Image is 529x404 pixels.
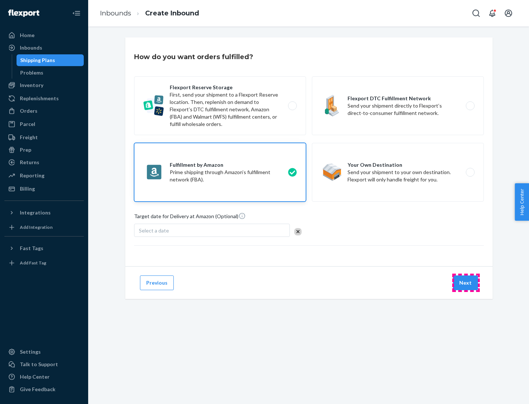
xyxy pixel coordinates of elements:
[4,144,84,156] a: Prep
[20,44,42,51] div: Inbounds
[4,221,84,233] a: Add Integration
[20,172,44,179] div: Reporting
[4,183,84,195] a: Billing
[20,245,43,252] div: Fast Tags
[17,67,84,79] a: Problems
[20,134,38,141] div: Freight
[20,373,50,380] div: Help Center
[4,383,84,395] button: Give Feedback
[140,275,174,290] button: Previous
[453,275,478,290] button: Next
[4,358,84,370] a: Talk to Support
[145,9,199,17] a: Create Inbound
[20,146,31,154] div: Prep
[501,6,516,21] button: Open account menu
[20,57,55,64] div: Shipping Plans
[17,54,84,66] a: Shipping Plans
[4,79,84,91] a: Inventory
[4,131,84,143] a: Freight
[4,42,84,54] a: Inbounds
[485,6,500,21] button: Open notifications
[20,386,55,393] div: Give Feedback
[4,118,84,130] a: Parcel
[94,3,205,24] ol: breadcrumbs
[20,209,51,216] div: Integrations
[4,156,84,168] a: Returns
[8,10,39,17] img: Flexport logo
[20,95,59,102] div: Replenishments
[20,185,35,192] div: Billing
[4,207,84,219] button: Integrations
[69,6,84,21] button: Close Navigation
[20,120,35,128] div: Parcel
[4,257,84,269] a: Add Fast Tag
[20,224,53,230] div: Add Integration
[4,29,84,41] a: Home
[20,260,46,266] div: Add Fast Tag
[20,69,43,76] div: Problems
[20,361,58,368] div: Talk to Support
[4,93,84,104] a: Replenishments
[4,346,84,358] a: Settings
[20,107,37,115] div: Orders
[4,105,84,117] a: Orders
[4,242,84,254] button: Fast Tags
[4,170,84,181] a: Reporting
[469,6,483,21] button: Open Search Box
[20,348,41,356] div: Settings
[4,371,84,383] a: Help Center
[134,212,246,223] span: Target date for Delivery at Amazon (Optional)
[100,9,131,17] a: Inbounds
[20,82,43,89] div: Inventory
[20,32,35,39] div: Home
[134,52,253,62] h3: How do you want orders fulfilled?
[20,159,39,166] div: Returns
[139,227,169,234] span: Select a date
[515,183,529,221] button: Help Center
